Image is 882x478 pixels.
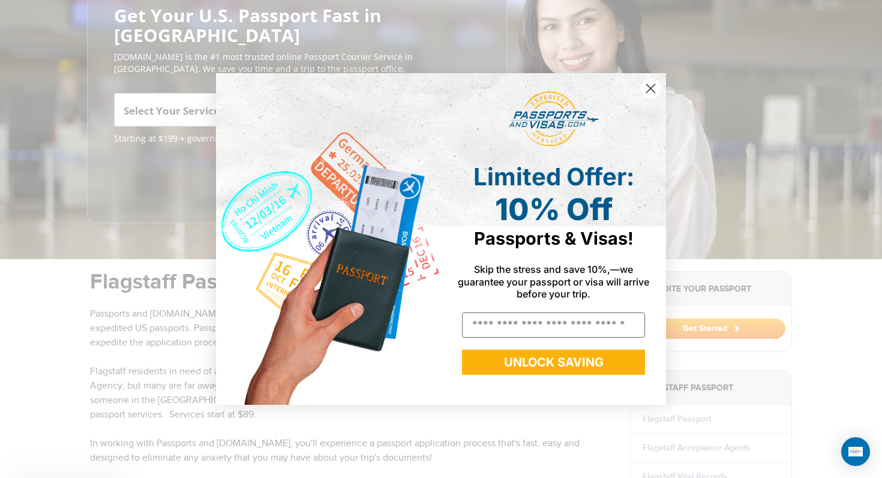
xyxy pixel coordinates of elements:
img: de9cda0d-0715-46ca-9a25-073762a91ba7.png [216,73,441,405]
button: UNLOCK SAVING [462,350,645,375]
span: 10% Off [495,191,613,227]
div: Open Intercom Messenger [841,437,870,466]
span: Limited Offer: [473,162,634,191]
span: Skip the stress and save 10%,—we guarantee your passport or visa will arrive before your trip. [458,263,649,299]
img: passports and visas [509,91,599,148]
button: Close dialog [640,78,661,99]
span: Passports & Visas! [474,228,634,249]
